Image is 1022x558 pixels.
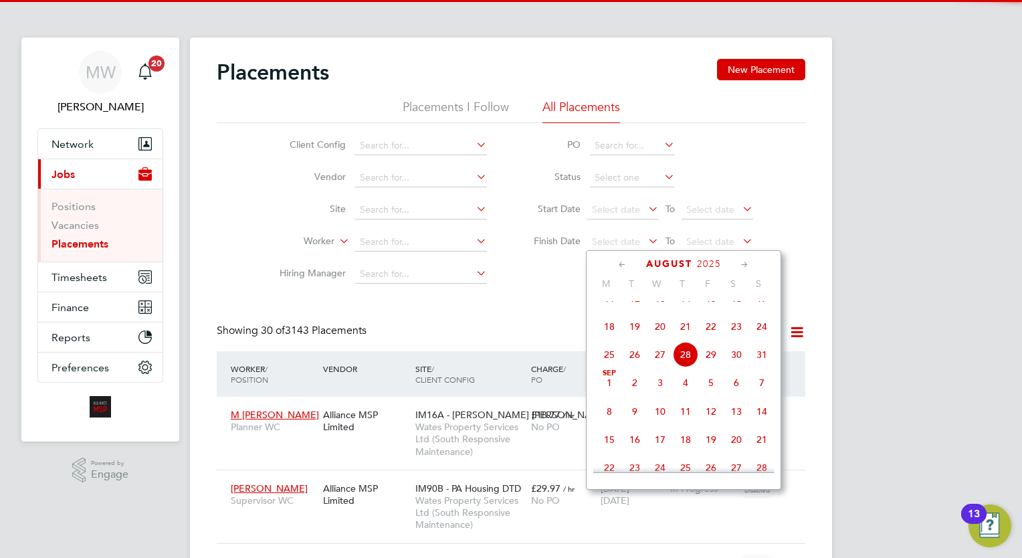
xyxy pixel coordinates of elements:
[355,201,487,219] input: Search for...
[227,475,805,486] a: [PERSON_NAME]Supervisor WCAlliance MSP LimitedIM90B - PA Housing DTDWates Property Services Ltd (...
[231,482,308,494] span: [PERSON_NAME]
[647,314,673,339] span: 20
[269,171,346,183] label: Vendor
[724,399,749,424] span: 13
[355,265,487,284] input: Search for...
[90,396,111,417] img: alliancemsp-logo-retina.png
[695,278,720,290] span: F
[563,410,575,420] span: / hr
[749,399,775,424] span: 14
[52,219,99,231] a: Vacancies
[415,421,524,458] span: Wates Property Services Ltd (South Responsive Maintenance)
[72,458,129,483] a: Powered byEngage
[231,421,316,433] span: Planner WC
[231,363,268,385] span: / Position
[52,271,107,284] span: Timesheets
[647,370,673,395] span: 3
[415,363,475,385] span: / Client Config
[749,427,775,452] span: 21
[622,399,647,424] span: 9
[622,427,647,452] span: 16
[38,262,163,292] button: Timesheets
[597,399,622,424] span: 8
[520,138,581,151] label: PO
[590,136,675,155] input: Search for...
[968,514,980,531] div: 13
[37,99,163,115] span: Megan Westlotorn
[38,129,163,159] button: Network
[531,421,560,433] span: No PO
[673,455,698,480] span: 25
[622,370,647,395] span: 2
[597,370,622,395] span: 1
[724,342,749,367] span: 30
[531,494,560,506] span: No PO
[697,258,721,270] span: 2025
[38,353,163,382] button: Preferences
[724,314,749,339] span: 23
[968,504,1011,547] button: Open Resource Center, 13 new notifications
[686,203,734,215] span: Select date
[415,482,521,494] span: IM90B - PA Housing DTD
[531,409,560,421] span: £18.77
[593,278,619,290] span: M
[52,361,109,374] span: Preferences
[38,189,163,262] div: Jobs
[592,203,640,215] span: Select date
[622,455,647,480] span: 23
[563,484,575,494] span: / hr
[217,324,369,338] div: Showing
[320,402,412,440] div: Alliance MSP Limited
[38,292,163,322] button: Finance
[37,51,163,115] a: MW[PERSON_NAME]
[227,401,805,413] a: M [PERSON_NAME]Planner WCAlliance MSP LimitedIM16A - [PERSON_NAME] [PERSON_NAME] -…Wates Property...
[673,342,698,367] span: 28
[597,342,622,367] span: 25
[686,236,734,248] span: Select date
[717,59,805,80] button: New Placement
[355,136,487,155] input: Search for...
[403,99,509,123] li: Placements I Follow
[622,314,647,339] span: 19
[415,494,524,531] span: Wates Property Services Ltd (South Responsive Maintenance)
[132,51,159,94] a: 20
[320,476,412,513] div: Alliance MSP Limited
[720,278,746,290] span: S
[21,37,179,442] nav: Main navigation
[528,357,597,391] div: Charge
[646,258,692,270] span: August
[698,455,724,480] span: 26
[597,476,667,513] div: [DATE]
[739,481,775,498] span: Disabled
[415,409,623,421] span: IM16A - [PERSON_NAME] [PERSON_NAME] -…
[412,357,528,391] div: Site
[86,64,116,81] span: MW
[261,324,367,337] span: 3143 Placements
[38,322,163,352] button: Reports
[217,59,329,86] h2: Placements
[520,171,581,183] label: Status
[269,203,346,215] label: Site
[269,267,346,279] label: Hiring Manager
[269,138,346,151] label: Client Config
[91,469,128,480] span: Engage
[531,363,566,385] span: / PO
[622,342,647,367] span: 26
[647,399,673,424] span: 10
[647,342,673,367] span: 27
[661,200,679,217] span: To
[647,427,673,452] span: 17
[38,159,163,189] button: Jobs
[644,278,670,290] span: W
[698,342,724,367] span: 29
[231,409,319,421] span: M [PERSON_NAME]
[542,99,620,123] li: All Placements
[148,56,165,72] span: 20
[355,169,487,187] input: Search for...
[592,236,640,248] span: Select date
[698,370,724,395] span: 5
[520,203,581,215] label: Start Date
[597,314,622,339] span: 18
[261,324,285,337] span: 30 of
[597,370,622,377] span: Sep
